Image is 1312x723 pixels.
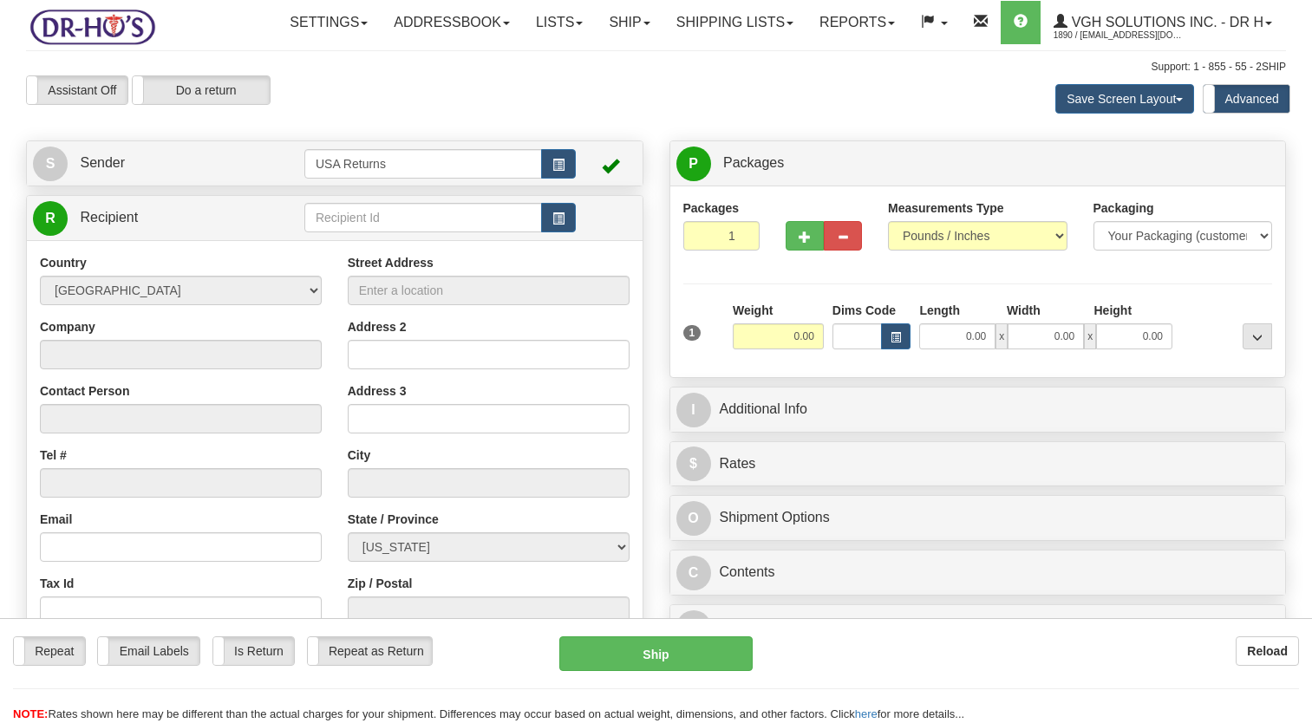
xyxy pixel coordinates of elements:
a: VGH Solutions Inc. - Dr H 1890 / [EMAIL_ADDRESS][DOMAIN_NAME] [1041,1,1285,44]
label: Address 3 [348,382,407,400]
a: Lists [523,1,596,44]
span: $ [676,446,711,481]
label: Width [1007,302,1041,319]
a: P Packages [676,146,1280,181]
label: Advanced [1204,85,1289,113]
label: Repeat [14,637,85,665]
span: 1890 / [EMAIL_ADDRESS][DOMAIN_NAME] [1054,27,1184,44]
a: RReturn Shipment [676,609,1280,645]
span: VGH Solutions Inc. - Dr H [1067,15,1263,29]
b: Reload [1247,644,1288,658]
span: P [676,147,711,181]
label: Email Labels [98,637,199,665]
span: Packages [723,155,784,170]
a: CContents [676,555,1280,590]
div: ... [1243,323,1272,349]
label: Weight [733,302,773,319]
span: S [33,147,68,181]
label: Contact Person [40,382,129,400]
img: logo1890.jpg [26,4,159,49]
a: IAdditional Info [676,392,1280,427]
label: Measurements Type [888,199,1004,217]
label: Length [919,302,960,319]
span: I [676,393,711,427]
label: Tel # [40,446,67,464]
span: x [995,323,1008,349]
span: x [1084,323,1096,349]
span: Recipient [80,210,138,225]
input: Sender Id [304,149,542,179]
label: Company [40,318,95,335]
label: Packages [683,199,740,217]
a: here [855,707,878,720]
label: Email [40,511,72,528]
a: OShipment Options [676,500,1280,536]
a: Addressbook [381,1,523,44]
a: $Rates [676,446,1280,482]
span: NOTE: [13,707,48,720]
a: Settings [277,1,381,44]
div: Support: 1 - 855 - 55 - 2SHIP [26,60,1286,75]
input: Recipient Id [304,203,542,232]
a: Ship [596,1,663,44]
span: O [676,501,711,536]
label: Do a return [133,76,270,104]
label: Assistant Off [27,76,127,104]
label: Tax Id [40,575,74,592]
a: Reports [806,1,908,44]
span: Sender [80,155,125,170]
label: Repeat as Return [308,637,432,665]
a: Shipping lists [663,1,806,44]
button: Reload [1236,636,1299,666]
a: R Recipient [33,200,274,236]
span: R [676,610,711,645]
button: Ship [559,636,752,671]
a: S Sender [33,146,304,181]
span: 1 [683,325,702,341]
label: Is Return [213,637,294,665]
label: Street Address [348,254,434,271]
label: Packaging [1093,199,1154,217]
span: C [676,556,711,590]
label: State / Province [348,511,439,528]
label: Height [1094,302,1132,319]
input: Enter a location [348,276,630,305]
label: City [348,446,370,464]
button: Save Screen Layout [1055,84,1194,114]
label: Address 2 [348,318,407,335]
label: Zip / Postal [348,575,413,592]
span: R [33,201,68,236]
label: Country [40,254,87,271]
label: Dims Code [832,302,896,319]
